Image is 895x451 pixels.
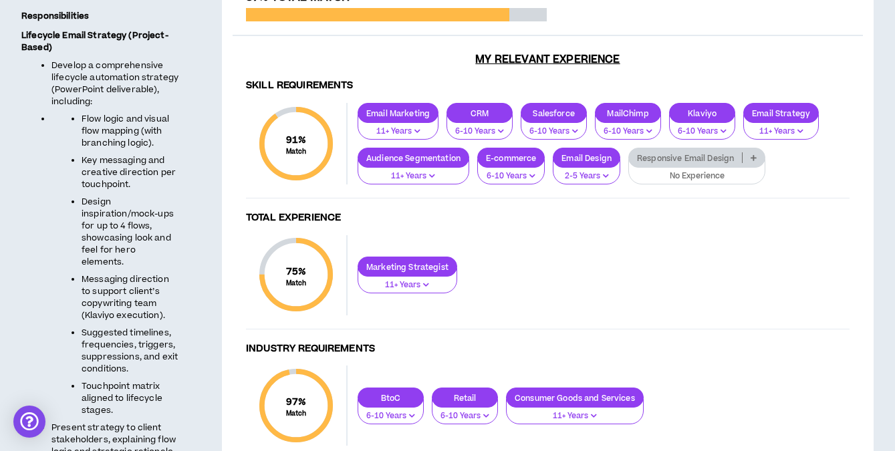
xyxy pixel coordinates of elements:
[358,262,457,272] p: Marketing Strategist
[358,153,469,163] p: Audience Segmentation
[507,393,643,403] p: Consumer Goods and Services
[561,170,612,182] p: 2-5 Years
[286,147,307,156] small: Match
[286,133,307,147] span: 91 %
[432,393,497,403] p: Retail
[286,395,307,409] span: 97 %
[246,212,850,224] h4: Total Experience
[246,343,850,355] h4: Industry Requirements
[82,154,176,190] span: Key messaging and creative direction per touchpoint.
[455,126,504,138] p: 6-10 Years
[595,114,661,140] button: 6-10 Years
[670,108,735,118] p: Klaviyo
[521,114,587,140] button: 6-10 Years
[82,327,178,375] span: Suggested timelines, frequencies, triggers, suppressions, and exit conditions.
[529,126,578,138] p: 6-10 Years
[358,159,469,184] button: 11+ Years
[515,410,635,422] p: 11+ Years
[21,10,89,22] strong: Responsibilities
[246,80,850,92] h4: Skill Requirements
[478,153,544,163] p: E-commerce
[604,126,652,138] p: 6-10 Years
[82,113,169,149] span: Flow logic and visual flow mapping (with branching logic).
[486,170,536,182] p: 6-10 Years
[432,399,498,424] button: 6-10 Years
[447,108,512,118] p: CRM
[21,29,168,53] strong: Lifecycle Email Strategy (Project-Based)
[596,108,660,118] p: MailChimp
[13,406,45,438] div: Open Intercom Messenger
[286,265,307,279] span: 75 %
[366,126,430,138] p: 11+ Years
[82,273,169,321] span: Messaging direction to support client’s copywriting team (Klaviyo execution).
[629,153,742,163] p: Responsive Email Design
[637,170,757,182] p: No Experience
[366,170,461,182] p: 11+ Years
[366,410,415,422] p: 6-10 Years
[506,399,644,424] button: 11+ Years
[440,410,489,422] p: 6-10 Years
[446,114,513,140] button: 6-10 Years
[82,380,162,416] span: Touchpoint matrix aligned to lifecycle stages.
[366,279,449,291] p: 11+ Years
[553,159,620,184] button: 2-5 Years
[678,126,727,138] p: 6-10 Years
[744,108,818,118] p: Email Strategy
[358,393,423,403] p: BtoC
[669,114,735,140] button: 6-10 Years
[286,279,307,288] small: Match
[82,196,174,268] span: Design inspiration/mock-ups for up to 4 flows, showcasing look and feel for hero elements.
[628,159,765,184] button: No Experience
[233,53,863,66] h3: My Relevant Experience
[286,409,307,418] small: Match
[358,268,457,293] button: 11+ Years
[358,108,438,118] p: Email Marketing
[752,126,810,138] p: 11+ Years
[477,159,545,184] button: 6-10 Years
[51,59,178,108] span: Develop a comprehensive lifecycle automation strategy (PowerPoint deliverable), including:
[358,114,438,140] button: 11+ Years
[521,108,586,118] p: Salesforce
[358,399,424,424] button: 6-10 Years
[553,153,620,163] p: Email Design
[743,114,819,140] button: 11+ Years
